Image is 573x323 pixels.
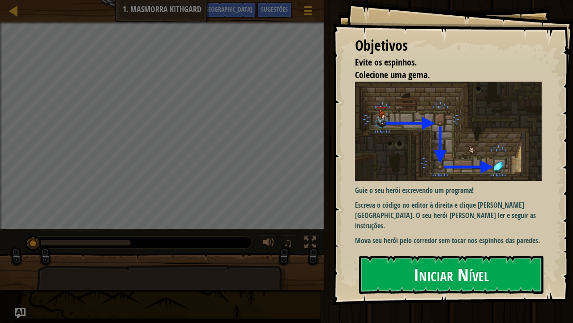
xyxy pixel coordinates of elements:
[344,56,539,69] li: Evite os espinhos.
[344,69,539,82] li: Colecione uma gema.
[167,2,257,18] button: Pergunte à IA
[355,82,548,181] img: Masmorras de Kithgard
[355,200,536,231] font: Escreva o código no editor à direita e clique [PERSON_NAME][GEOGRAPHIC_DATA]. O seu herói [PERSON...
[359,256,543,293] button: Iniciar Nível
[414,262,489,287] font: Iniciar Nível
[355,35,408,55] font: Objetivos
[355,236,540,245] font: Mova seu herói pelo corredor sem tocar nos espinhos das paredes.
[171,5,252,13] font: Pergunte à [GEOGRAPHIC_DATA]
[261,5,288,13] font: Sugestões
[297,2,319,23] button: Mostrar menu do jogo
[301,235,319,253] button: Alternar tela cheia
[355,185,474,195] font: Guie o seu herói escrevendo um programa!
[284,236,293,249] font: ♫
[355,69,430,81] font: Colecione uma gema.
[355,56,417,68] font: Evite os espinhos.
[282,235,297,253] button: ♫
[15,308,26,319] button: Pergunte à IA
[260,235,278,253] button: Ajuste de volume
